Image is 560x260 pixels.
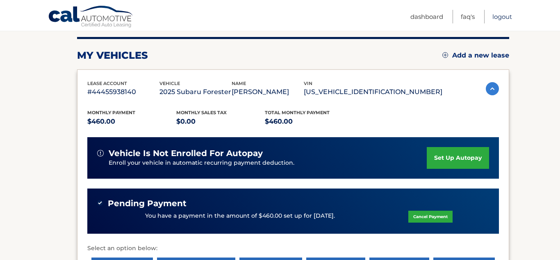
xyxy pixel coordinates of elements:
[87,244,499,253] p: Select an option below:
[87,81,127,86] span: lease account
[265,116,354,127] p: $460.00
[486,82,499,95] img: accordion-active.svg
[108,198,187,209] span: Pending Payment
[97,150,104,156] img: alert-white.svg
[461,10,475,23] a: FAQ's
[442,52,448,58] img: add.svg
[232,86,304,98] p: [PERSON_NAME]
[159,81,180,86] span: vehicle
[492,10,512,23] a: Logout
[176,110,227,115] span: Monthly sales Tax
[427,147,489,169] a: set up autopay
[87,116,176,127] p: $460.00
[159,86,232,98] p: 2025 Subaru Forester
[304,86,442,98] p: [US_VEHICLE_IDENTIFICATION_NUMBER]
[410,10,443,23] a: Dashboard
[265,110,330,115] span: Total Monthly Payment
[87,86,159,98] p: #44455938140
[87,110,135,115] span: Monthly Payment
[442,51,509,60] a: Add a new lease
[97,200,103,206] img: check-green.svg
[109,148,263,159] span: vehicle is not enrolled for autopay
[304,81,312,86] span: vin
[77,49,148,62] h2: my vehicles
[232,81,246,86] span: name
[145,212,335,221] p: You have a payment in the amount of $460.00 set up for [DATE].
[176,116,265,127] p: $0.00
[48,5,134,29] a: Cal Automotive
[408,211,453,223] a: Cancel Payment
[109,159,427,168] p: Enroll your vehicle in automatic recurring payment deduction.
